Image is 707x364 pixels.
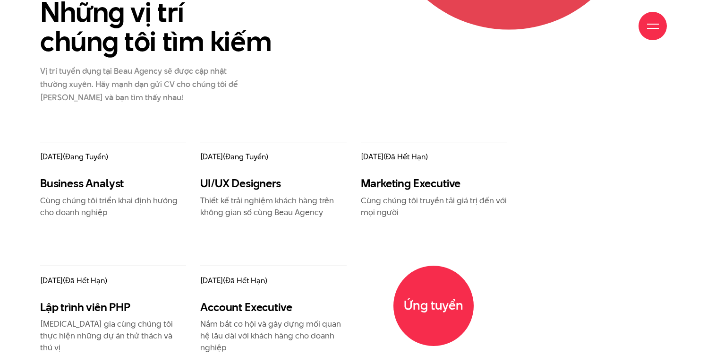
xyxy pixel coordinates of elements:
[200,176,346,190] h3: UI/UX Designers
[200,152,346,162] span: [DATE]
[40,276,186,286] span: [DATE]
[361,195,507,218] p: Cùng chúng tôi truyền tải giá trị đến với mọi người
[40,195,186,218] p: Cùng chúng tôi triển khai định hướng cho doanh nghiệp
[361,176,507,190] h3: Marketing Executive
[40,152,186,162] span: [DATE]
[200,318,346,354] p: Nắm bắt cơ hội và gây dựng mối quan hệ lâu dài với khách hàng cho doanh nghiệp
[63,275,107,286] span: (đã hết hạn)
[40,176,186,190] h3: Business Analyst
[63,151,108,162] span: (đang tuyển)
[200,276,346,286] span: [DATE]
[223,275,267,286] span: (đã hết hạn)
[40,300,186,314] h3: Lập trình viên PHP
[40,318,186,354] p: [MEDICAL_DATA] gia cùng chúng tôi thực hiện những dự án thử thách và thú vị
[223,151,268,162] span: (đang tuyển)
[40,64,241,104] p: Vị trí tuyển dụng tại Beau Agency sẽ được cập nhật thường xuyên. Hãy mạnh dạn gửi CV cho chúng tô...
[393,266,474,346] a: Ứng tuyển
[383,151,428,162] span: (đã hết hạn)
[200,195,346,218] p: Thiết kế trải nghiệm khách hàng trên không gian số cùng Beau Agency
[361,152,507,162] span: [DATE]
[200,300,346,314] h3: Account Executive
